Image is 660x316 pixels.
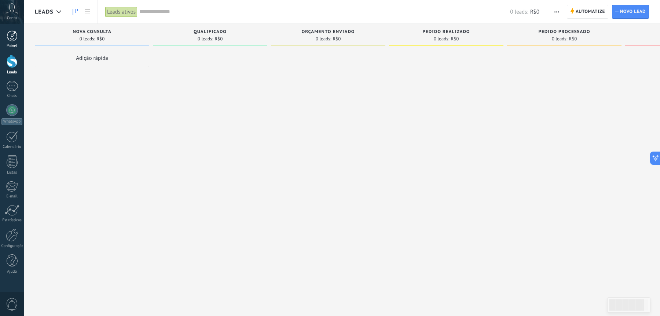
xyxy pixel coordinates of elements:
div: Leads [1,70,23,75]
div: Configurações [1,244,23,248]
span: 0 leads: [552,37,568,41]
div: Pedido processado [511,29,618,36]
div: Estatísticas [1,218,23,223]
span: Novo lead [620,5,646,18]
div: WhatsApp [1,118,22,125]
span: 0 leads: [434,37,450,41]
span: Qualificado [194,29,227,34]
div: Orçamento enviado [275,29,382,36]
span: R$0 [333,37,341,41]
span: Conta [7,16,17,21]
div: E-mail [1,194,23,199]
div: Qualificado [157,29,264,36]
a: Novo lead [612,5,649,19]
div: Nova consulta [38,29,146,36]
span: R$0 [96,37,104,41]
span: Leads [35,8,54,15]
span: R$0 [569,37,577,41]
span: 0 leads: [80,37,95,41]
span: Pedido processado [538,29,590,34]
div: Adição rápida [35,49,149,67]
span: 0 leads: [510,8,528,15]
div: Leads ativos [105,7,137,17]
span: R$0 [214,37,223,41]
div: Calendário [1,145,23,149]
div: Chats [1,94,23,98]
button: Mais [551,5,562,19]
div: Ajuda [1,269,23,274]
a: Leads [69,5,81,19]
span: R$0 [530,8,539,15]
span: Automatize [576,5,605,18]
span: R$0 [451,37,459,41]
div: Painel [1,44,23,48]
a: Automatize [567,5,608,19]
span: Orçamento enviado [301,29,355,34]
span: 0 leads: [198,37,213,41]
span: 0 leads: [316,37,331,41]
div: Listas [1,170,23,175]
a: Lista [81,5,94,19]
span: Pedido realizado [422,29,470,34]
div: Pedido realizado [393,29,500,36]
span: Nova consulta [73,29,111,34]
